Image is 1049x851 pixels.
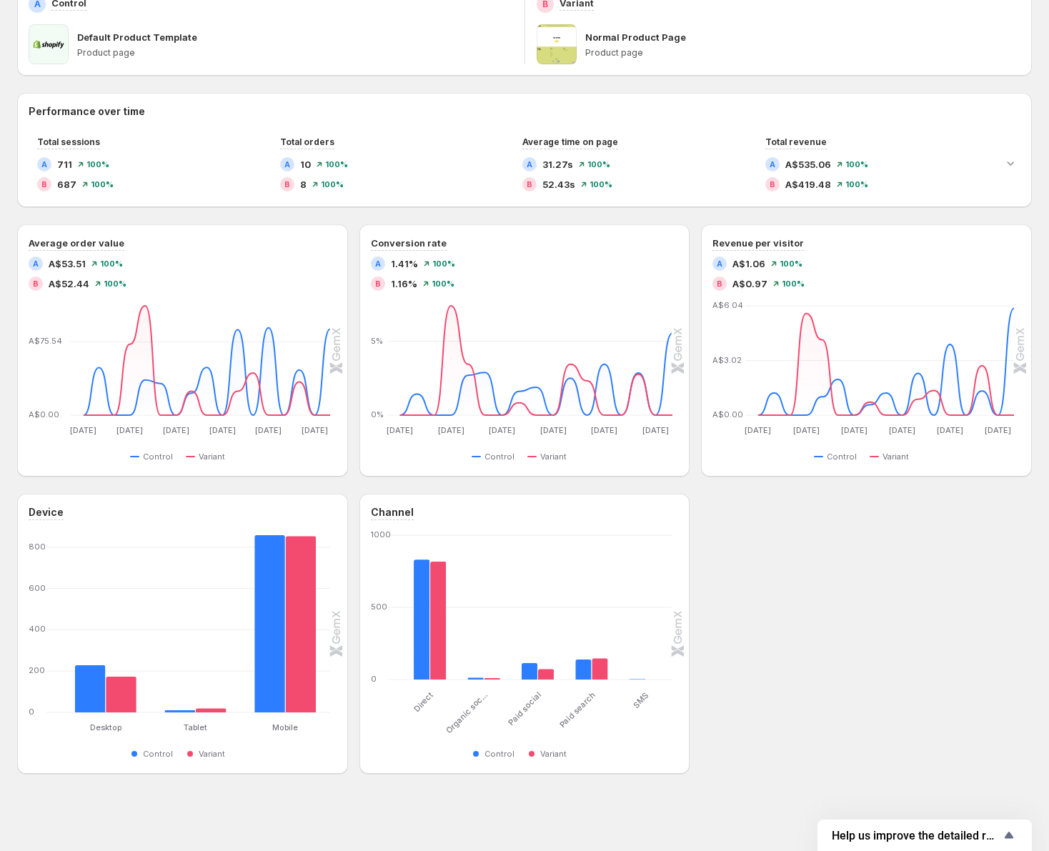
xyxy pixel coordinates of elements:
[527,160,532,169] h2: A
[41,160,47,169] h2: A
[484,748,514,760] span: Control
[717,279,722,288] h2: B
[985,425,1011,435] text: [DATE]
[780,259,802,268] span: 100 %
[484,451,514,462] span: Control
[937,425,963,435] text: [DATE]
[49,257,86,271] span: A$53.51
[209,425,236,435] text: [DATE]
[41,180,47,189] h2: B
[537,24,577,64] img: Normal Product Page
[371,602,387,612] text: 500
[29,505,64,519] h3: Device
[165,676,196,712] rect: Control 10
[832,829,1000,842] span: Help us improve the detailed report for A/B campaigns
[472,745,520,762] button: Control
[151,535,241,712] g: Tablet: Control 10,Variant 19
[186,448,231,465] button: Variant
[782,279,805,288] span: 100 %
[391,277,417,291] span: 1.16%
[467,644,484,680] rect: Control 12
[506,690,543,727] text: Paid social
[432,279,454,288] span: 100 %
[889,425,915,435] text: [DATE]
[255,425,282,435] text: [DATE]
[732,277,767,291] span: A$0.97
[49,277,89,291] span: A$52.44
[77,30,197,44] p: Default Product Template
[300,157,311,171] span: 10
[75,631,106,712] rect: Control 228
[712,300,743,310] text: A$6.04
[371,236,447,250] h3: Conversion rate
[37,136,100,147] span: Total sessions
[100,259,123,268] span: 100 %
[745,425,772,435] text: [DATE]
[91,180,114,189] span: 100 %
[29,624,46,634] text: 400
[375,259,381,268] h2: A
[437,425,464,435] text: [DATE]
[371,505,414,519] h3: Channel
[29,336,62,346] text: A$75.54
[61,535,151,712] g: Desktop: Control 228,Variant 173
[590,180,612,189] span: 100 %
[642,425,668,435] text: [DATE]
[321,180,344,189] span: 100 %
[280,136,334,147] span: Total orders
[510,535,564,680] g: Paid social: Control 114,Variant 72
[1000,153,1020,173] button: Expand chart
[827,451,857,462] span: Control
[770,160,775,169] h2: A
[29,707,34,717] text: 0
[575,625,592,680] rect: Control 138
[814,448,862,465] button: Control
[163,425,189,435] text: [DATE]
[870,448,915,465] button: Variant
[300,177,307,191] span: 8
[285,535,316,712] rect: Variant 853
[522,136,618,147] span: Average time on page
[29,24,69,64] img: Default Product Template
[33,279,39,288] h2: B
[540,425,566,435] text: [DATE]
[527,448,572,465] button: Variant
[527,180,532,189] h2: B
[712,409,743,419] text: A$0.00
[184,722,207,732] text: Tablet
[143,451,173,462] span: Control
[86,160,109,169] span: 100 %
[403,535,457,680] g: Direct: Control 830,Variant 817
[618,535,672,680] g: SMS: Control 2,Variant 0
[717,259,722,268] h2: A
[199,451,225,462] span: Variant
[540,748,567,760] span: Variant
[272,722,298,732] text: Mobile
[90,722,121,732] text: Desktop
[371,336,383,346] text: 5%
[557,690,597,730] text: Paid search
[542,157,573,171] span: 31.27s
[484,644,500,680] rect: Variant 10
[565,535,618,680] g: Paid search: Control 138,Variant 146
[104,279,126,288] span: 100 %
[793,425,820,435] text: [DATE]
[29,583,46,593] text: 600
[199,748,225,760] span: Variant
[592,624,608,680] rect: Variant 146
[375,279,381,288] h2: B
[106,642,136,712] rect: Variant 173
[540,451,567,462] span: Variant
[457,535,510,680] g: Organic social: Control 12,Variant 10
[765,136,827,147] span: Total revenue
[527,745,572,762] button: Variant
[489,425,515,435] text: [DATE]
[186,745,231,762] button: Variant
[732,257,765,271] span: A$1.06
[29,104,1020,119] h2: Performance over time
[414,535,430,680] rect: Control 830
[29,409,59,419] text: A$0.00
[429,535,446,680] rect: Variant 817
[587,160,610,169] span: 100 %
[841,425,867,435] text: [DATE]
